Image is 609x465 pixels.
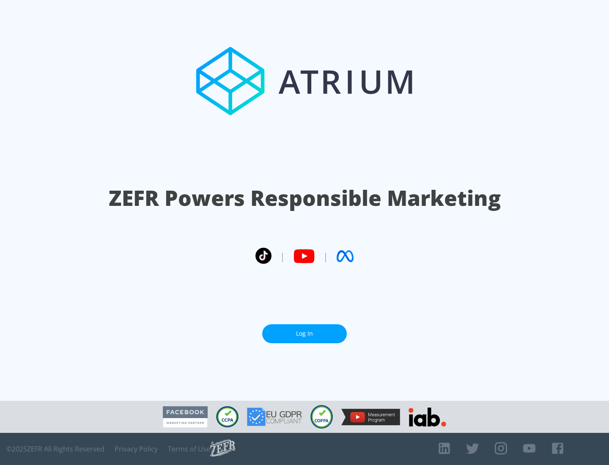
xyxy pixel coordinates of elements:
img: CCPA Compliant [216,406,239,427]
img: GDPR Compliant [247,408,302,426]
a: Privacy Policy [115,445,158,453]
span: | [323,250,328,263]
img: COPPA Compliant [310,405,333,429]
span: | [280,250,285,263]
h1: ZEFR Powers Responsible Marketing [109,183,501,213]
a: Log In [262,324,347,343]
img: Facebook Marketing Partner [163,406,208,428]
img: IAB [409,408,446,427]
img: YouTube Measurement Program [341,409,400,425]
a: Terms of Use [168,445,210,453]
span: © 2025 ZEFR All Rights Reserved [6,445,104,453]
